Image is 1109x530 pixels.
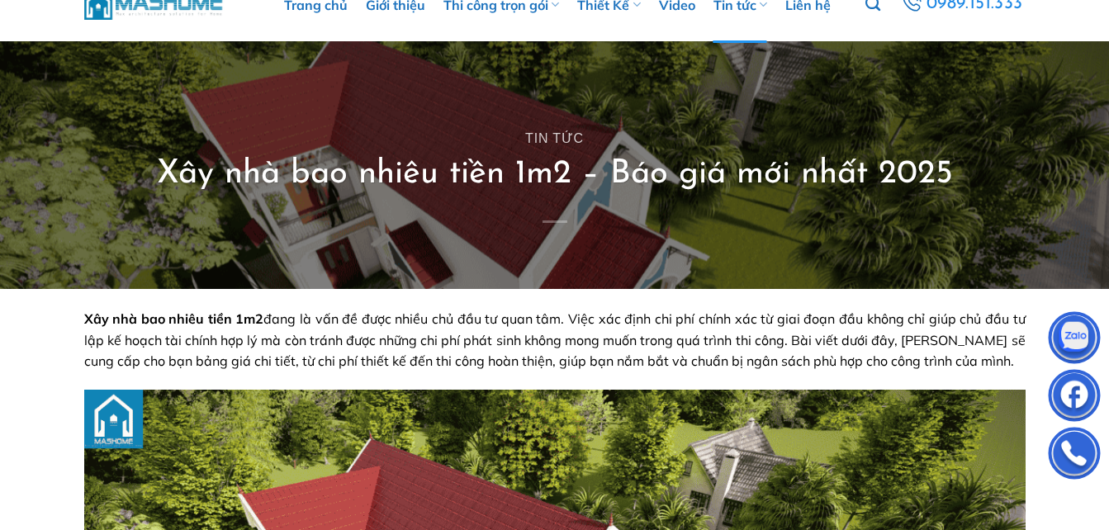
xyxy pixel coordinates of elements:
[157,153,953,196] h1: Xây nhà bao nhiêu tiền 1m2 – Báo giá mới nhất 2025
[1050,431,1099,480] img: Phone
[525,131,584,145] a: Tin tức
[84,310,264,327] strong: Xây nhà bao nhiêu tiền 1m2
[84,310,1026,369] span: đang là vấn đề được nhiều chủ đầu tư quan tâm. Việc xác định chi phí chính xác từ giai đoạn đầu k...
[1050,373,1099,423] img: Facebook
[1050,315,1099,365] img: Zalo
